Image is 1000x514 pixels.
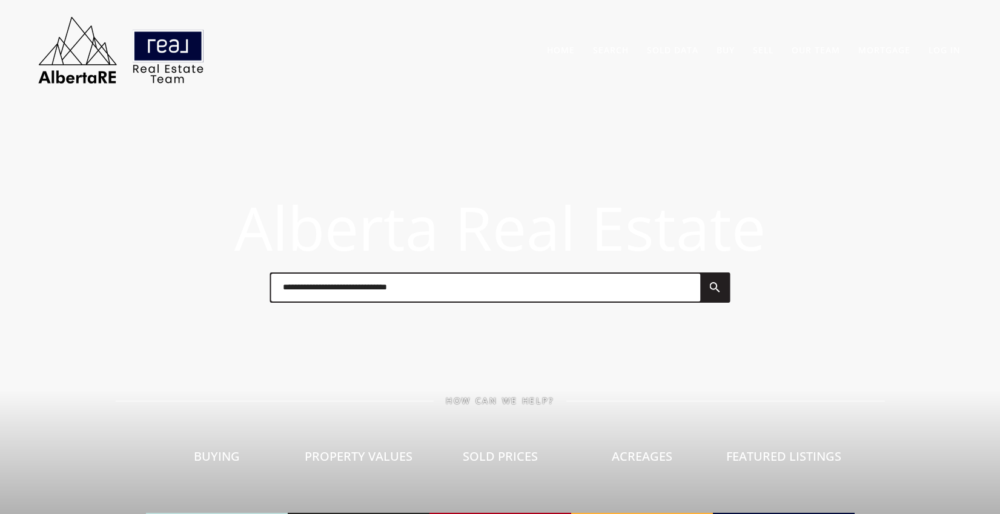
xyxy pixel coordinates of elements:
[753,44,773,56] a: Sell
[593,44,629,56] a: Search
[858,44,910,56] a: Mortgage
[726,448,841,464] span: Featured Listings
[792,44,840,56] a: Our Team
[146,406,288,514] a: Buying
[571,406,713,514] a: Acreages
[612,448,672,464] span: Acreages
[717,44,735,56] a: Buy
[713,406,855,514] a: Featured Listings
[647,44,698,56] a: Sold Data
[463,448,538,464] span: Sold Prices
[194,448,240,464] span: Buying
[288,406,429,514] a: Property Values
[547,44,575,56] a: Home
[30,12,212,88] img: AlbertaRE Real Estate Team | Real Broker
[429,406,571,514] a: Sold Prices
[305,448,412,464] span: Property Values
[929,44,961,56] a: Log In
